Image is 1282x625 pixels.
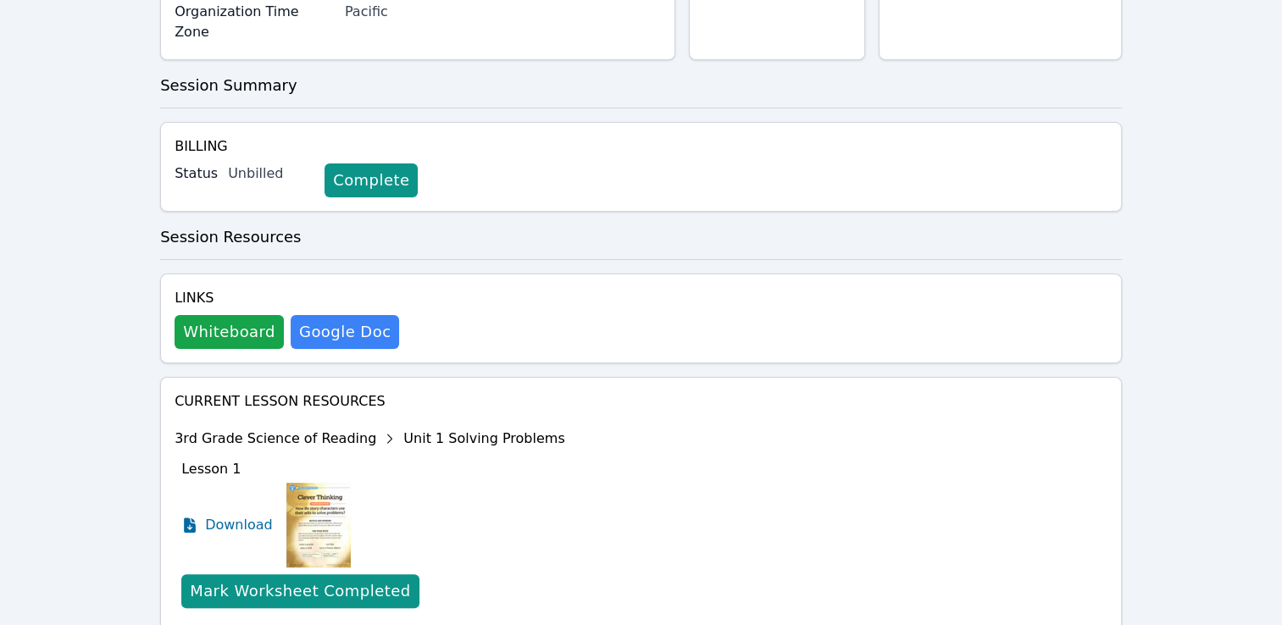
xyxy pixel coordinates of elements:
div: Unbilled [228,163,311,184]
img: Lesson 1 [286,483,351,567]
a: Google Doc [291,315,399,349]
label: Organization Time Zone [175,2,335,42]
a: Download [181,483,273,567]
h4: Current Lesson Resources [175,391,1107,412]
h4: Links [175,288,399,308]
h4: Billing [175,136,1107,157]
button: Mark Worksheet Completed [181,574,419,608]
h3: Session Resources [160,225,1122,249]
div: Pacific [345,2,661,22]
span: Download [205,515,273,535]
button: Whiteboard [175,315,284,349]
label: Status [175,163,218,184]
div: 3rd Grade Science of Reading Unit 1 Solving Problems [175,425,565,452]
h3: Session Summary [160,74,1122,97]
span: Lesson 1 [181,461,241,477]
a: Complete [325,163,418,197]
div: Mark Worksheet Completed [190,579,410,603]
